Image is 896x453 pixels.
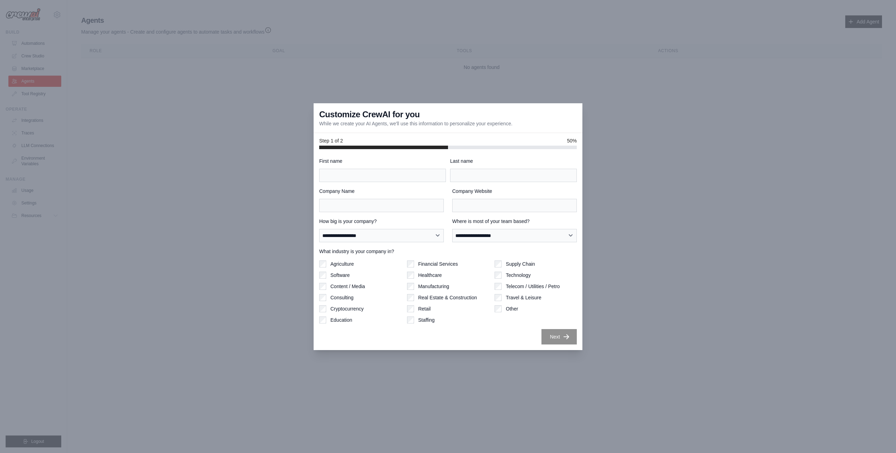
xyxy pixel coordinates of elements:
[319,218,444,225] label: How big is your company?
[452,218,577,225] label: Where is most of your team based?
[319,109,420,120] h3: Customize CrewAI for you
[319,120,512,127] p: While we create your AI Agents, we'll use this information to personalize your experience.
[435,171,443,180] keeper-lock: Open Keeper Popup
[418,260,458,267] label: Financial Services
[330,294,353,301] label: Consulting
[452,188,577,195] label: Company Website
[319,188,444,195] label: Company Name
[330,283,365,290] label: Content / Media
[418,294,477,301] label: Real Estate & Construction
[330,260,354,267] label: Agriculture
[541,329,577,344] button: Next
[506,272,531,279] label: Technology
[319,137,343,144] span: Step 1 of 2
[418,272,442,279] label: Healthcare
[418,305,431,312] label: Retail
[319,248,577,255] label: What industry is your company in?
[450,158,577,165] label: Last name
[330,272,350,279] label: Software
[330,316,352,323] label: Education
[330,305,364,312] label: Cryptocurrency
[418,316,435,323] label: Staffing
[567,137,577,144] span: 50%
[506,305,518,312] label: Other
[506,294,541,301] label: Travel & Leisure
[506,260,535,267] label: Supply Chain
[418,283,449,290] label: Manufacturing
[319,158,446,165] label: First name
[506,283,560,290] label: Telecom / Utilities / Petro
